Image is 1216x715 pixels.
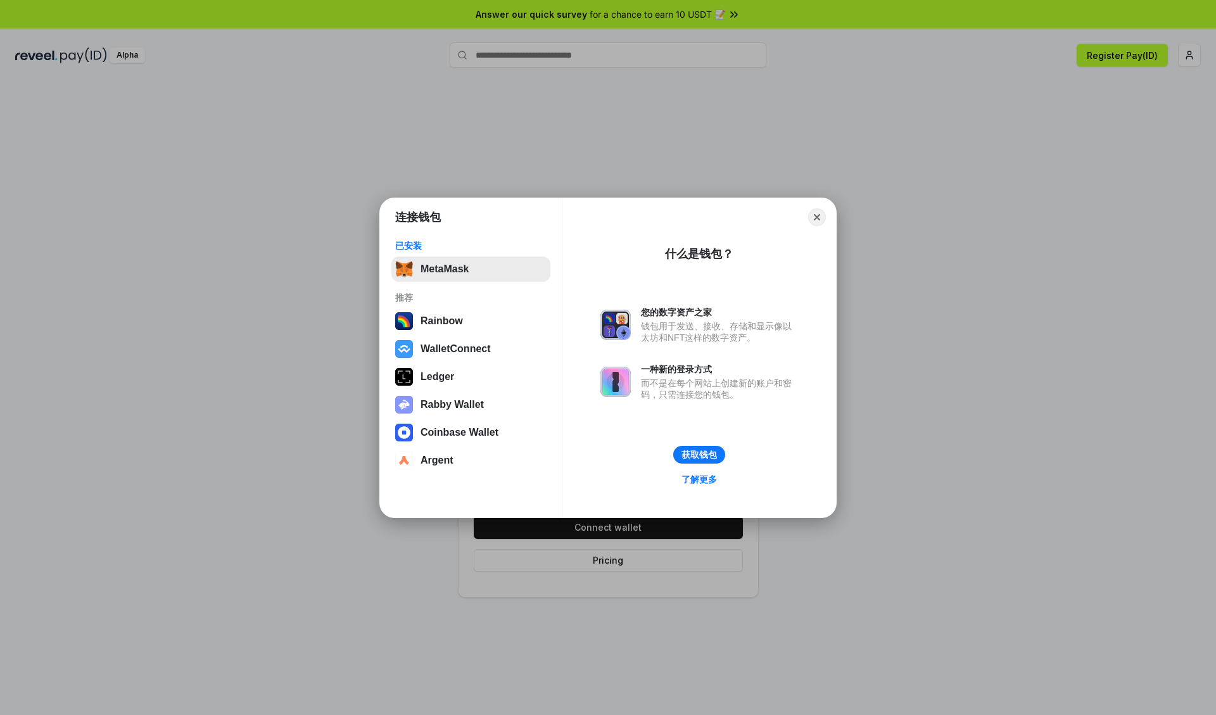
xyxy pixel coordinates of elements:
[391,420,550,445] button: Coinbase Wallet
[681,474,717,485] div: 了解更多
[391,392,550,417] button: Rabby Wallet
[421,263,469,275] div: MetaMask
[421,315,463,327] div: Rainbow
[641,364,798,375] div: 一种新的登录方式
[673,446,725,464] button: 获取钱包
[395,292,547,303] div: 推荐
[421,399,484,410] div: Rabby Wallet
[391,256,550,282] button: MetaMask
[681,449,717,460] div: 获取钱包
[421,455,453,466] div: Argent
[600,367,631,397] img: svg+xml,%3Csvg%20xmlns%3D%22http%3A%2F%2Fwww.w3.org%2F2000%2Fsvg%22%20fill%3D%22none%22%20viewBox...
[395,368,413,386] img: svg+xml,%3Csvg%20xmlns%3D%22http%3A%2F%2Fwww.w3.org%2F2000%2Fsvg%22%20width%3D%2228%22%20height%3...
[665,246,733,262] div: 什么是钱包？
[641,307,798,318] div: 您的数字资产之家
[395,312,413,330] img: svg+xml,%3Csvg%20width%3D%22120%22%20height%3D%22120%22%20viewBox%3D%220%200%20120%20120%22%20fil...
[391,364,550,389] button: Ledger
[395,424,413,441] img: svg+xml,%3Csvg%20width%3D%2228%22%20height%3D%2228%22%20viewBox%3D%220%200%2028%2028%22%20fill%3D...
[395,260,413,278] img: svg+xml,%3Csvg%20fill%3D%22none%22%20height%3D%2233%22%20viewBox%3D%220%200%2035%2033%22%20width%...
[395,210,441,225] h1: 连接钱包
[395,452,413,469] img: svg+xml,%3Csvg%20width%3D%2228%22%20height%3D%2228%22%20viewBox%3D%220%200%2028%2028%22%20fill%3D...
[674,471,725,488] a: 了解更多
[641,377,798,400] div: 而不是在每个网站上创建新的账户和密码，只需连接您的钱包。
[395,240,547,251] div: 已安装
[808,208,826,226] button: Close
[600,310,631,340] img: svg+xml,%3Csvg%20xmlns%3D%22http%3A%2F%2Fwww.w3.org%2F2000%2Fsvg%22%20fill%3D%22none%22%20viewBox...
[641,320,798,343] div: 钱包用于发送、接收、存储和显示像以太坊和NFT这样的数字资产。
[395,340,413,358] img: svg+xml,%3Csvg%20width%3D%2228%22%20height%3D%2228%22%20viewBox%3D%220%200%2028%2028%22%20fill%3D...
[391,448,550,473] button: Argent
[421,427,498,438] div: Coinbase Wallet
[391,308,550,334] button: Rainbow
[395,396,413,414] img: svg+xml,%3Csvg%20xmlns%3D%22http%3A%2F%2Fwww.w3.org%2F2000%2Fsvg%22%20fill%3D%22none%22%20viewBox...
[421,343,491,355] div: WalletConnect
[421,371,454,383] div: Ledger
[391,336,550,362] button: WalletConnect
